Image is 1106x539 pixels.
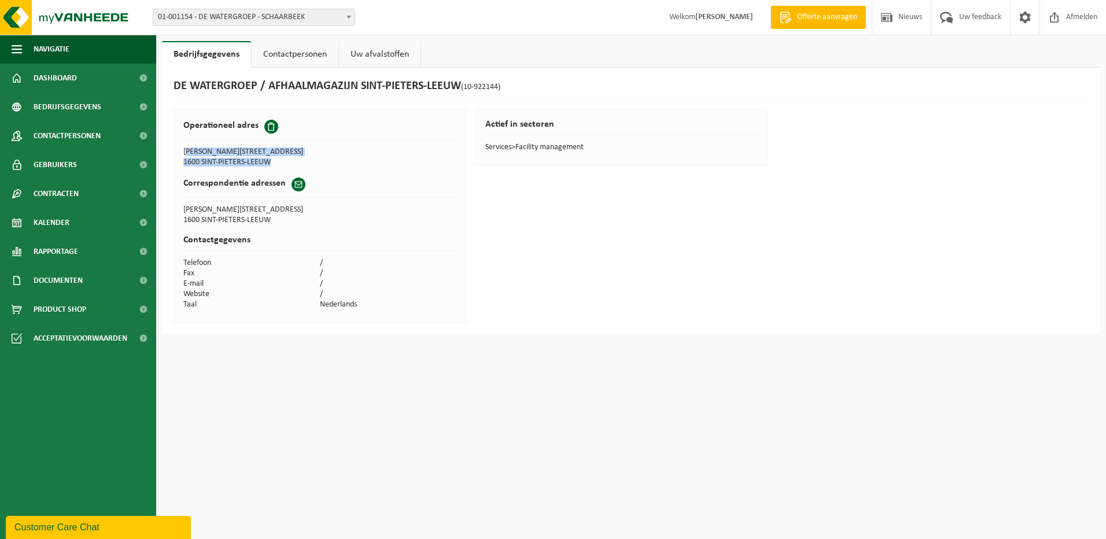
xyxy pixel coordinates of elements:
[34,121,101,150] span: Contactpersonen
[320,289,456,300] td: /
[153,9,355,25] span: 01-001154 - DE WATERGROEP - SCHAARBEEK
[162,41,251,68] a: Bedrijfsgegevens
[34,324,127,353] span: Acceptatievoorwaarden
[461,83,500,91] span: (10-922144)
[183,147,320,157] td: [PERSON_NAME][STREET_ADDRESS]
[183,258,320,268] td: Telefoon
[183,279,320,289] td: E-mail
[770,6,866,29] a: Offerte aanvragen
[183,268,320,279] td: Fax
[34,237,78,266] span: Rapportage
[34,266,83,295] span: Documenten
[485,142,759,153] td: Services>Facility management
[6,514,193,539] iframe: chat widget
[320,279,456,289] td: /
[339,41,421,68] a: Uw afvalstoffen
[34,64,77,93] span: Dashboard
[320,258,456,268] td: /
[34,93,101,121] span: Bedrijfsgegevens
[485,120,759,135] h2: Actief in sectoren
[183,178,286,189] h2: Correspondentie adressen
[183,215,457,226] td: 1600 SINT-PIETERS-LEEUW
[153,9,355,26] span: 01-001154 - DE WATERGROEP - SCHAARBEEK
[252,41,338,68] a: Contactpersonen
[183,120,259,131] h2: Operationeel adres
[183,205,457,215] td: [PERSON_NAME][STREET_ADDRESS]
[34,150,77,179] span: Gebruikers
[794,12,860,23] span: Offerte aanvragen
[174,79,500,94] h1: DE WATERGROEP / AFHAALMAGAZIJN SINT-PIETERS-LEEUW
[695,13,753,21] strong: [PERSON_NAME]
[34,179,79,208] span: Contracten
[34,35,69,64] span: Navigatie
[183,289,320,300] td: Website
[183,235,457,251] h2: Contactgegevens
[34,208,69,237] span: Kalender
[34,295,86,324] span: Product Shop
[320,268,456,279] td: /
[183,157,320,168] td: 1600 SINT-PIETERS-LEEUW
[320,300,456,310] td: Nederlands
[183,300,320,310] td: Taal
